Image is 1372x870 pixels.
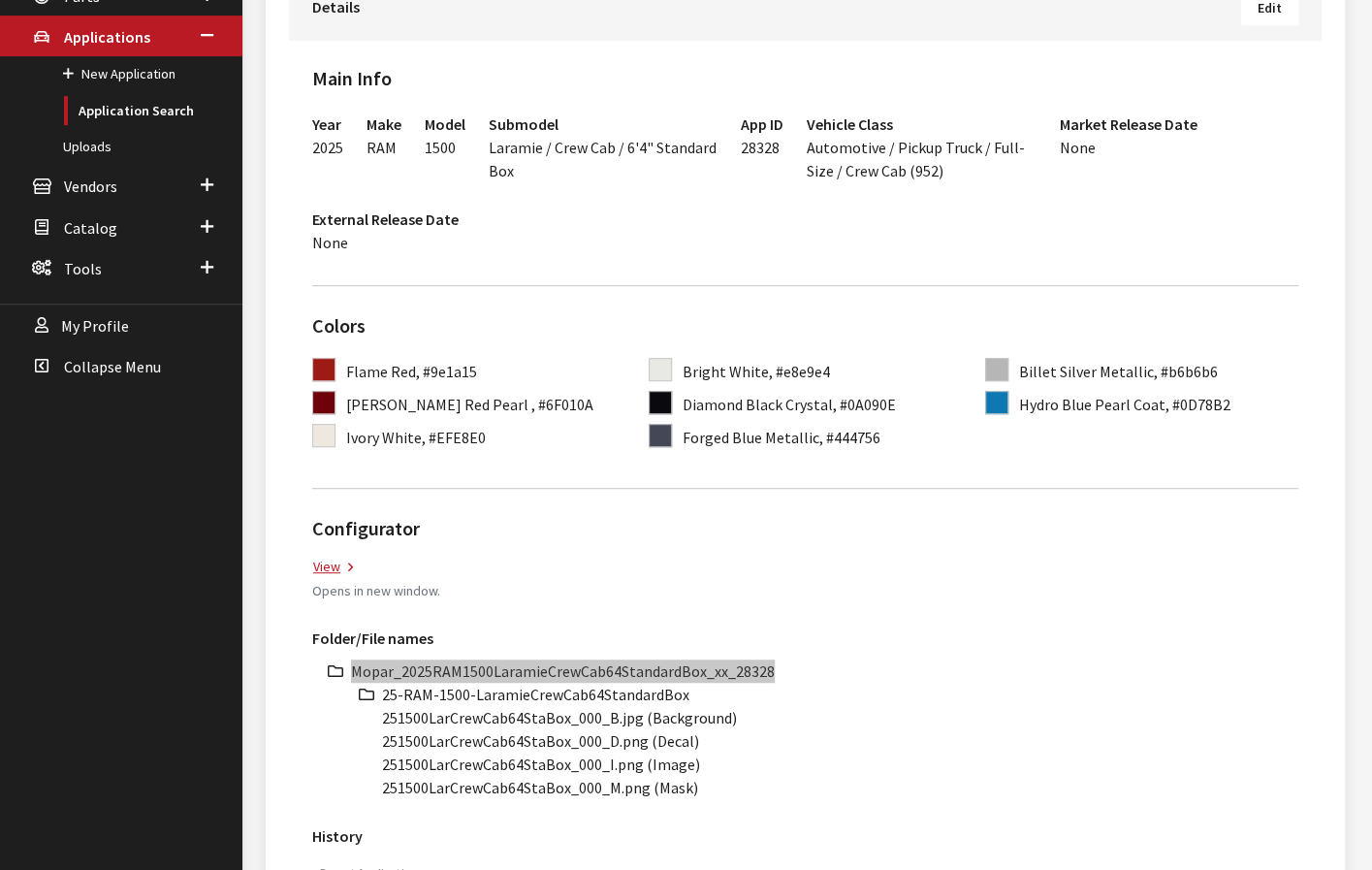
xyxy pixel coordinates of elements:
span: Bright White, [683,362,773,381]
h3: Year [312,113,343,136]
span: Billet Silver Metallic, [1019,362,1158,381]
h2: Main Info [312,64,1298,93]
span: #EFE8E0 [429,428,486,447]
span: Tools [64,259,102,278]
h3: Vehicle Class [807,113,1036,136]
span: My Profile [61,316,129,336]
span: #6F010A [538,395,593,414]
span: Diamond Black Crystal, [683,395,837,414]
li: 25-RAM-1500-LaramieCrewCab64StandardBox [382,683,1298,706]
h3: Submodel [489,113,718,136]
h3: Market Release Date [1060,113,1197,136]
li: 251500LarCrewCab64StaBox_000_M.png (Mask) [382,776,1298,799]
a: View [312,556,354,578]
h2: Configurator [312,514,1298,543]
span: Automotive / Pickup Truck / Full-Size / Crew Cab (952) [807,138,1025,180]
small: Opens in new window. [312,582,440,599]
span: 2025 [312,138,343,157]
h3: Make [367,113,401,136]
span: Flame Red, [346,362,420,381]
span: #444756 [826,428,880,447]
span: Applications [64,27,150,47]
h3: Folder/File names [312,627,1298,650]
span: #0A090E [840,395,896,414]
span: Catalog [64,218,117,238]
span: Forged Blue Metallic, [683,428,823,447]
li: Mopar_2025RAM1500LaramieCrewCab64StandardBox_xx_28328 [351,660,1298,683]
span: None [1060,138,1096,157]
span: Hydro Blue Pearl Coat, [1019,395,1169,414]
span: #9e1a15 [423,362,477,381]
h2: Colors [312,311,1298,340]
li: 251500LarCrewCab64StaBox_000_I.png (Image) [382,753,1298,776]
span: Laramie / Crew Cab / 6'4" Standard Box [489,138,717,180]
h3: App ID [741,113,783,136]
span: 28328 [741,138,780,157]
span: Ivory White, [346,428,426,447]
span: 1500 [425,138,456,157]
span: #b6b6b6 [1161,362,1218,381]
h3: External Release Date [312,208,459,231]
h3: History [312,824,1298,848]
span: Vendors [64,177,117,197]
li: 251500LarCrewCab64StaBox_000_D.png (Decal) [382,729,1298,753]
span: None [312,233,348,252]
span: [PERSON_NAME] Red Pearl , [346,395,535,414]
li: 251500LarCrewCab64StaBox_000_B.jpg (Background) [382,706,1298,729]
span: #0D78B2 [1172,395,1230,414]
h3: Model [425,113,465,136]
span: Collapse Menu [64,357,161,376]
span: #e8e9e4 [776,362,830,381]
span: RAM [367,138,397,157]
